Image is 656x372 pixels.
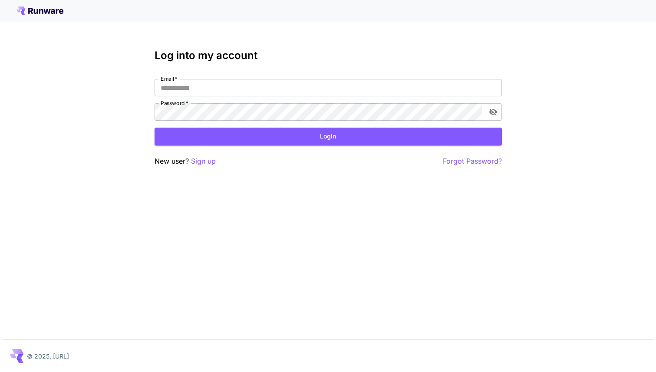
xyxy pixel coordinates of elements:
[27,352,69,361] p: © 2025, [URL]
[155,49,502,62] h3: Log into my account
[443,156,502,167] button: Forgot Password?
[191,156,216,167] button: Sign up
[485,104,501,120] button: toggle password visibility
[161,75,178,82] label: Email
[161,99,188,107] label: Password
[155,156,216,167] p: New user?
[155,128,502,145] button: Login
